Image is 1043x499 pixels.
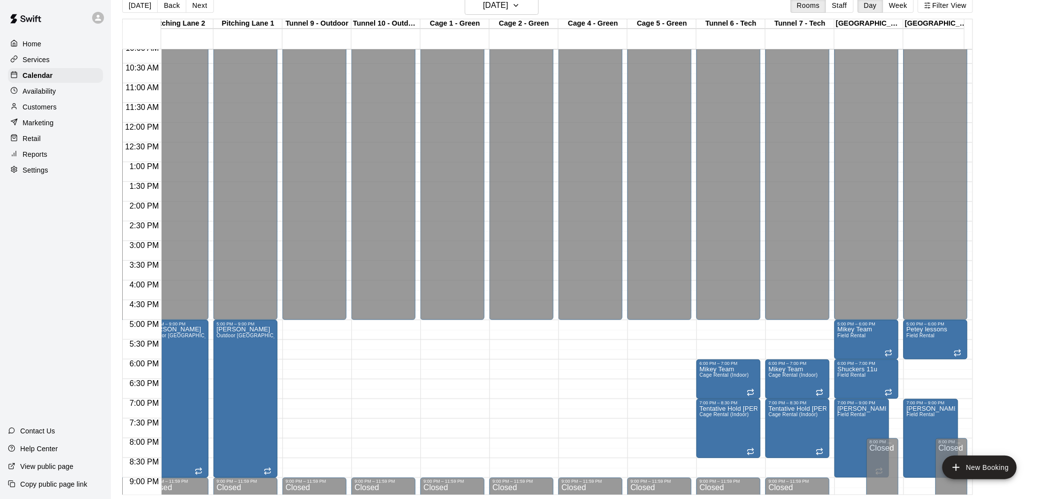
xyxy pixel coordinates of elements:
[837,333,866,338] span: Field Rental
[834,399,889,478] div: 7:00 PM – 9:00 PM: Carlos Soccer
[127,300,162,309] span: 4:30 PM
[768,479,827,484] div: 9:00 PM – 11:59 PM
[127,281,162,289] span: 4:00 PM
[127,438,162,447] span: 8:00 PM
[127,419,162,427] span: 7:30 PM
[213,19,282,29] div: Pitching Lane 1
[23,149,47,159] p: Reports
[147,321,206,326] div: 5:00 PM – 9:00 PM
[216,479,275,484] div: 9:00 PM – 11:59 PM
[630,479,689,484] div: 9:00 PM – 11:59 PM
[837,400,886,405] div: 7:00 PM – 9:00 PM
[23,134,41,143] p: Retail
[558,19,627,29] div: Cage 4 - Green
[747,389,755,396] span: Recurring event
[765,19,834,29] div: Tunnel 7 - Tech
[906,321,965,326] div: 5:00 PM – 6:00 PM
[127,162,162,171] span: 1:00 PM
[699,479,758,484] div: 9:00 PM – 11:59 PM
[765,359,830,399] div: 6:00 PM – 7:00 PM: Mikey Team
[834,359,899,399] div: 6:00 PM – 7:00 PM: Shuckers 11u
[23,165,48,175] p: Settings
[699,400,758,405] div: 7:00 PM – 8:30 PM
[147,479,206,484] div: 9:00 PM – 11:59 PM
[492,479,551,484] div: 9:00 PM – 11:59 PM
[768,372,818,378] span: Cage Rental (Indoor)
[8,163,103,178] a: Settings
[8,100,103,114] a: Customers
[627,19,696,29] div: Cage 5 - Green
[885,389,893,396] span: Recurring event
[816,389,824,396] span: Recurring event
[816,448,824,456] span: Recurring event
[264,467,272,475] span: Recurring event
[127,379,162,388] span: 6:30 PM
[747,448,755,456] span: Recurring event
[123,103,162,111] span: 11:30 AM
[489,19,558,29] div: Cage 2 - Green
[20,462,73,471] p: View public page
[123,83,162,92] span: 11:00 AM
[123,143,161,151] span: 12:30 PM
[127,359,162,368] span: 6:00 PM
[20,444,58,454] p: Help Center
[127,399,162,407] span: 7:00 PM
[20,426,55,436] p: Contact Us
[8,115,103,130] a: Marketing
[906,333,935,338] span: Field Rental
[147,333,226,338] span: Outdoor [GEOGRAPHIC_DATA] 1
[195,467,203,475] span: Recurring event
[127,340,162,348] span: 5:30 PM
[869,440,896,445] div: 8:00 PM – 11:59 PM
[23,55,50,65] p: Services
[942,456,1017,479] button: add
[904,399,958,478] div: 7:00 PM – 9:00 PM: Carlos Soccer
[768,361,827,366] div: 6:00 PM – 7:00 PM
[8,147,103,162] a: Reports
[939,440,965,445] div: 8:00 PM – 11:59 PM
[904,19,973,29] div: [GEOGRAPHIC_DATA]
[23,39,41,49] p: Home
[904,320,968,359] div: 5:00 PM – 6:00 PM: Petey lessons
[423,479,482,484] div: 9:00 PM – 11:59 PM
[8,131,103,146] a: Retail
[837,412,866,417] span: Field Rental
[213,320,278,478] div: 5:00 PM – 9:00 PM: Pete Lessons
[834,19,904,29] div: [GEOGRAPHIC_DATA]
[123,123,161,131] span: 12:00 PM
[696,19,765,29] div: Tunnel 6 - Tech
[8,84,103,99] a: Availability
[954,349,962,357] span: Recurring event
[127,458,162,466] span: 8:30 PM
[696,359,761,399] div: 6:00 PM – 7:00 PM: Mikey Team
[8,52,103,67] a: Services
[127,478,162,486] span: 9:00 PM
[765,399,830,458] div: 7:00 PM – 8:30 PM: Tentative Hold Steve Williams
[23,102,57,112] p: Customers
[834,320,899,359] div: 5:00 PM – 6:00 PM: Mikey Team
[8,36,103,51] a: Home
[699,361,758,366] div: 6:00 PM – 7:00 PM
[285,479,344,484] div: 9:00 PM – 11:59 PM
[354,479,413,484] div: 9:00 PM – 11:59 PM
[123,64,162,72] span: 10:30 AM
[23,71,53,80] p: Calendar
[127,241,162,249] span: 3:00 PM
[906,412,935,417] span: Field Rental
[216,333,295,338] span: Outdoor [GEOGRAPHIC_DATA] 1
[768,412,818,417] span: Cage Rental (Indoor)
[696,399,761,458] div: 7:00 PM – 8:30 PM: Tentative Hold Steve Williams
[20,479,87,489] p: Copy public page link
[351,19,420,29] div: Tunnel 10 - Outdoor
[420,19,489,29] div: Cage 1 - Green
[906,400,955,405] div: 7:00 PM – 9:00 PM
[127,261,162,269] span: 3:30 PM
[144,320,209,478] div: 5:00 PM – 9:00 PM: Pete Lessons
